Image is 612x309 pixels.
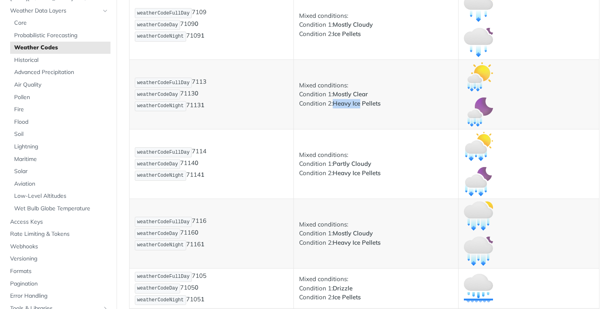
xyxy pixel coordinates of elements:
[10,79,110,91] a: Air Quality
[201,32,204,39] strong: 1
[6,228,110,240] a: Rate Limiting & Tokens
[195,90,198,97] strong: 0
[14,19,108,27] span: Core
[299,81,453,108] p: Mixed conditions: Condition 1: Condition 2:
[6,253,110,265] a: Versioning
[464,237,493,266] img: mostly_cloudy_heavy_ice_pellets_night
[464,167,493,196] img: partly_cloudy_heavy_ice_pellets_night
[10,30,110,42] a: Probabilistic Forecasting
[464,142,493,150] span: Expand image
[135,7,288,42] p: 7109 7109 7109
[333,30,361,38] strong: Ice Pellets
[10,128,110,140] a: Soil
[102,8,108,14] button: Hide subpages for Weather Data Layers
[137,173,184,178] span: weatherCodeNight
[201,295,204,303] strong: 1
[10,54,110,66] a: Historical
[137,274,190,279] span: weatherCodeFullDay
[333,239,380,246] strong: Heavy Ice Pellets
[201,171,204,178] strong: 1
[10,203,110,215] a: Wet Bulb Globe Temperature
[14,143,108,151] span: Lightning
[195,284,198,291] strong: 0
[14,68,108,76] span: Advanced Precipitation
[464,3,493,11] span: Expand image
[137,286,178,291] span: weatherCodeDay
[201,240,204,248] strong: 1
[333,99,380,107] strong: Heavy Ice Pellets
[195,159,198,167] strong: 0
[137,103,184,109] span: weatherCodeNight
[464,284,493,292] span: Expand image
[137,150,190,155] span: weatherCodeFullDay
[10,243,108,251] span: Webhooks
[299,275,453,302] p: Mixed conditions: Condition 1: Condition 2:
[299,11,453,39] p: Mixed conditions: Condition 1: Condition 2:
[10,255,108,263] span: Versioning
[14,32,108,40] span: Probabilistic Forecasting
[10,104,110,116] a: Fire
[10,218,108,226] span: Access Keys
[14,106,108,114] span: Fire
[333,160,371,167] strong: Partly Cloudy
[137,219,190,225] span: weatherCodeFullDay
[137,34,184,39] span: weatherCodeNight
[10,230,108,238] span: Rate Limiting & Tokens
[10,91,110,104] a: Pollen
[14,180,108,188] span: Aviation
[137,92,178,97] span: weatherCodeDay
[137,297,184,303] span: weatherCodeNight
[14,93,108,102] span: Pollen
[10,178,110,190] a: Aviation
[195,229,198,237] strong: 0
[195,20,198,28] strong: 0
[464,132,493,161] img: partly_cloudy_heavy_ice_pellets_day
[10,116,110,128] a: Flood
[6,290,110,302] a: Error Handling
[135,77,288,112] p: 7113 7113 7113
[333,169,380,177] strong: Heavy Ice Pellets
[333,21,373,28] strong: Mostly Cloudy
[10,7,100,15] span: Weather Data Layers
[137,80,190,86] span: weatherCodeFullDay
[464,28,493,57] img: mostly_cloudy_ice_pellets_night
[464,108,493,115] span: Expand image
[333,293,361,301] strong: Ice Pellets
[14,56,108,64] span: Historical
[10,267,108,275] span: Formats
[10,165,110,178] a: Solar
[10,42,110,54] a: Weather Codes
[10,141,110,153] a: Lightning
[464,62,493,91] img: mostly_clear_heavy_ice_pellets_day
[14,81,108,89] span: Air Quality
[10,153,110,165] a: Maritime
[6,278,110,290] a: Pagination
[137,22,178,28] span: weatherCodeDay
[464,201,493,231] img: mostly_cloudy_heavy_ice_pellets_day
[6,5,110,17] a: Weather Data LayersHide subpages for Weather Data Layers
[10,280,108,288] span: Pagination
[464,72,493,80] span: Expand image
[201,101,204,109] strong: 1
[464,177,493,185] span: Expand image
[10,292,108,300] span: Error Handling
[14,118,108,126] span: Flood
[10,66,110,78] a: Advanced Precipitation
[137,11,190,16] span: weatherCodeFullDay
[14,192,108,200] span: Low-Level Altitudes
[14,155,108,163] span: Maritime
[14,205,108,213] span: Wet Bulb Globe Temperature
[6,216,110,228] a: Access Keys
[14,44,108,52] span: Weather Codes
[464,247,493,254] span: Expand image
[135,146,288,181] p: 7114 7114 7114
[14,167,108,176] span: Solar
[14,130,108,138] span: Soil
[6,265,110,277] a: Formats
[333,90,368,98] strong: Mostly Clear
[333,284,353,292] strong: Drizzle
[299,220,453,248] p: Mixed conditions: Condition 1: Condition 2:
[464,38,493,46] span: Expand image
[464,212,493,219] span: Expand image
[299,150,453,178] p: Mixed conditions: Condition 1: Condition 2:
